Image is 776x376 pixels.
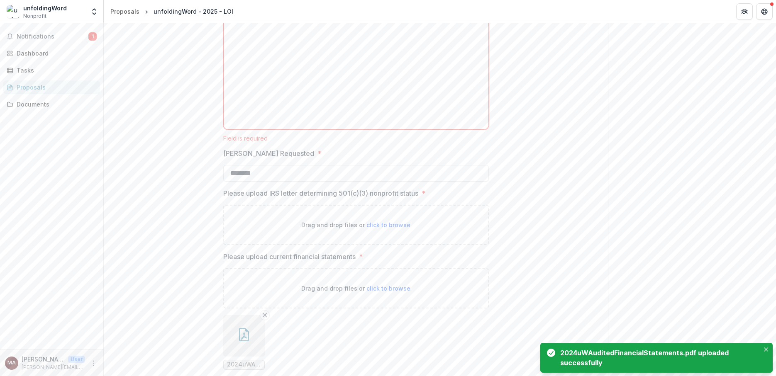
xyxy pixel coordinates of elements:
p: User [68,356,85,363]
div: unfoldingWord - 2025 - LOI [154,7,233,16]
button: Partners [736,3,753,20]
div: Proposals [17,83,93,92]
a: Dashboard [3,46,100,60]
p: [PERSON_NAME] [22,355,65,364]
span: click to browse [366,221,410,228]
span: 2024uWAuditedFinancialStatements.pdf [227,361,261,368]
button: More [88,358,98,368]
p: Please upload current financial statements [223,252,356,262]
p: Drag and drop files or [301,221,410,229]
span: Nonprofit [23,12,46,20]
a: Documents [3,97,100,111]
p: Drag and drop files or [301,284,410,293]
div: Tasks [17,66,93,75]
p: Please upload IRS letter determining 501(c)(3) nonprofit status [223,188,418,198]
a: Proposals [107,5,143,17]
img: unfoldingWord [7,5,20,18]
div: unfoldingWord [23,4,67,12]
div: Remove File2024uWAuditedFinancialStatements.pdf [223,315,265,370]
span: Notifications [17,33,88,40]
div: Documents [17,100,93,109]
div: 2024uWAuditedFinancialStatements.pdf uploaded successfully [560,348,756,368]
button: Notifications1 [3,30,100,43]
p: [PERSON_NAME][EMAIL_ADDRESS][PERSON_NAME][DOMAIN_NAME] [22,364,85,371]
button: Close [761,344,771,354]
a: Tasks [3,63,100,77]
button: Get Help [756,3,773,20]
div: Proposals [110,7,139,16]
div: Notifications-bottom-right [537,340,776,376]
p: [PERSON_NAME] Requested [223,148,314,158]
div: Field is required [223,135,489,142]
nav: breadcrumb [107,5,237,17]
a: Proposals [3,80,100,94]
div: Maria Abraham [7,360,16,366]
span: click to browse [366,285,410,292]
button: Open entity switcher [88,3,100,20]
span: 1 [88,32,97,41]
button: Remove File [260,310,270,320]
div: Dashboard [17,49,93,58]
